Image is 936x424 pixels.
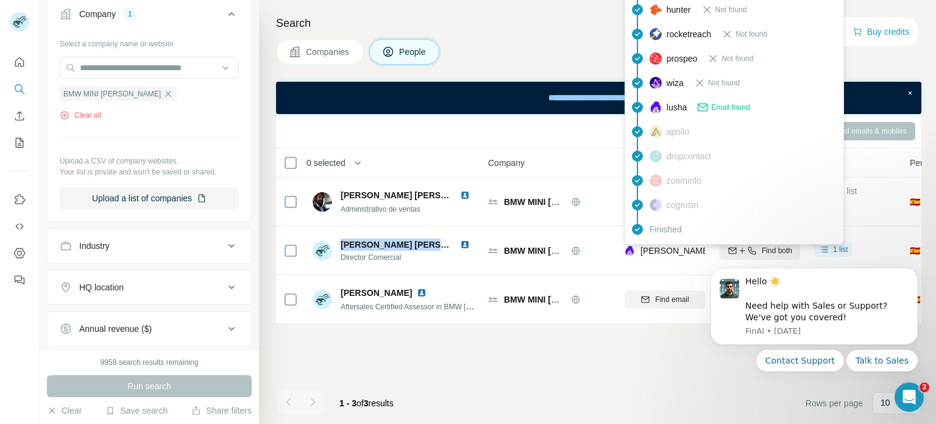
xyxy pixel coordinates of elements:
span: Company [488,157,525,169]
span: 🇪🇸 [910,245,920,257]
p: Your list is private and won't be saved or shared. [60,167,239,178]
div: 9959 search results remaining [101,357,199,368]
span: Finished [650,223,682,235]
button: Buy credits [853,23,909,40]
span: cognism [667,199,698,211]
img: LinkedIn logo [460,240,470,250]
span: Not found [715,4,747,15]
span: wiza [667,77,684,89]
span: 🇪🇸 [910,196,920,208]
img: Logo of BMW MINI Augusta Aragon [488,246,498,256]
span: [PERSON_NAME] [341,287,412,299]
img: Avatar [313,290,332,309]
span: zoominfo [667,174,701,187]
button: Find both [720,242,800,260]
button: Feedback [10,269,29,291]
span: results [339,398,394,408]
button: Clear [47,404,82,417]
span: Companies [306,46,350,58]
img: provider rocketreach logo [650,28,662,40]
img: provider cognism logo [650,199,662,211]
button: Find email [625,290,705,309]
img: provider zoominfo logo [650,174,662,187]
div: Company [79,8,116,20]
button: Dashboard [10,242,29,264]
span: [PERSON_NAME] [PERSON_NAME] [341,190,486,200]
p: Upload a CSV of company websites. [60,156,239,167]
span: prospeo [667,52,698,65]
button: Quick start [10,51,29,73]
img: provider apollo logo [650,126,662,138]
button: HQ location [48,273,251,302]
img: Logo of BMW MINI Augusta Aragon [488,295,498,304]
span: 3 [364,398,369,408]
img: LinkedIn logo [417,288,427,298]
span: [PERSON_NAME] [PERSON_NAME] [341,240,486,250]
img: LinkedIn logo [460,190,470,200]
span: rocketreach [667,28,711,40]
span: hunter [667,4,691,16]
iframe: Intercom live chat [895,383,924,412]
span: [PERSON_NAME][EMAIL_ADDRESS][DOMAIN_NAME] [640,246,855,256]
span: BMW MINI [PERSON_NAME] [504,246,620,256]
span: dropcontact [667,150,711,162]
button: My lists [10,132,29,154]
img: Logo of BMW MINI Augusta Aragon [488,197,498,207]
span: 2 [920,383,929,392]
span: Find email [655,294,689,305]
img: provider lusha logo [625,245,634,257]
img: provider wiza logo [650,77,662,89]
span: Aftersales Certified Assessor in BMW [PERSON_NAME] [341,301,524,311]
span: BMW MINI [PERSON_NAME] [504,197,620,207]
img: Avatar [313,192,332,212]
button: Share filters [191,404,252,417]
span: Not found [708,77,740,88]
span: of [356,398,364,408]
span: 1 - 3 [339,398,356,408]
span: 0 selected [307,157,346,169]
span: BMW MINI [PERSON_NAME] [63,88,161,99]
button: Use Surfe API [10,215,29,237]
span: Not found [721,53,753,64]
div: HQ location [79,281,124,293]
span: BMW MINI [PERSON_NAME] [504,295,620,304]
img: provider hunter logo [650,4,662,15]
span: People [399,46,427,58]
button: Upload a list of companies [60,187,239,209]
button: Annual revenue ($) [48,314,251,343]
span: apollo [667,126,689,138]
button: Save search [105,404,168,417]
iframe: Intercom notifications message [692,253,936,418]
div: 1 [123,9,137,20]
span: Email found [711,102,750,113]
iframe: Banner [276,82,921,114]
button: Search [10,78,29,100]
div: Annual revenue ($) [79,323,152,335]
span: Director Comercial [341,252,475,263]
span: 1 list [833,244,848,255]
img: provider prospeo logo [650,52,662,65]
button: Industry [48,231,251,261]
div: Industry [79,240,110,252]
span: Find both [762,245,792,256]
button: Clear all [60,110,101,121]
img: Avatar [313,241,332,261]
button: Enrich CSV [10,105,29,127]
h4: Search [276,15,921,32]
span: lusha [667,101,687,113]
span: Administrativo de ventas [341,205,420,214]
img: provider lusha logo [650,101,662,113]
div: Select a company name or website [60,34,239,49]
button: Use Surfe on LinkedIn [10,189,29,210]
img: provider dropcontact logo [650,150,662,162]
